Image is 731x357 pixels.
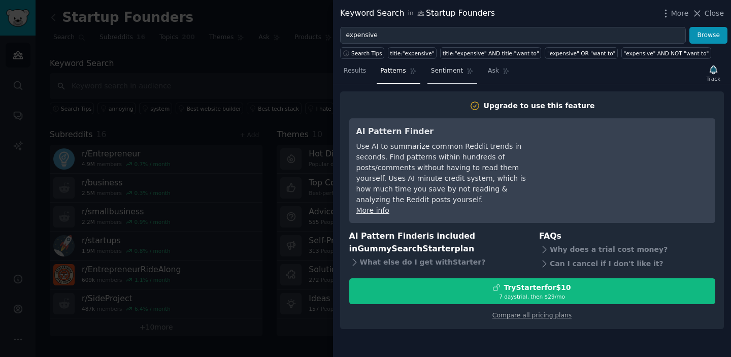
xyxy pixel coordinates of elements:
div: "expensive" OR "want to" [547,50,616,57]
a: Sentiment [427,63,477,84]
input: Try a keyword related to your business [340,27,686,44]
button: Search Tips [340,47,384,59]
a: Compare all pricing plans [492,312,572,319]
a: Results [340,63,370,84]
button: Browse [689,27,727,44]
span: More [671,8,689,19]
div: Track [707,75,720,82]
span: Search Tips [351,50,382,57]
div: Upgrade to use this feature [484,101,595,111]
div: 7 days trial, then $ 29 /mo [350,293,715,300]
button: TryStarterfor$107 daystrial, then $29/mo [349,278,715,304]
div: "expensive" AND NOT "want to" [623,50,709,57]
a: "expensive" OR "want to" [545,47,618,59]
span: Results [344,67,366,76]
button: Track [703,62,724,84]
div: Use AI to summarize common Reddit trends in seconds. Find patterns within hundreds of posts/comme... [356,141,542,205]
span: GummySearch Starter [357,244,454,253]
button: Close [692,8,724,19]
div: title:"expensive" AND title:"want to" [443,50,539,57]
span: Ask [488,67,499,76]
div: Why does a trial cost money? [539,243,715,257]
div: title:"expensive" [390,50,435,57]
a: title:"expensive" AND title:"want to" [440,47,541,59]
a: Patterns [377,63,420,84]
div: Keyword Search Startup Founders [340,7,495,20]
button: More [660,8,689,19]
span: Close [705,8,724,19]
a: Ask [484,63,513,84]
div: Can I cancel if I don't like it? [539,257,715,271]
span: Patterns [380,67,406,76]
a: "expensive" AND NOT "want to" [621,47,711,59]
h3: AI Pattern Finder [356,125,542,138]
div: What else do I get with Starter ? [349,255,525,269]
a: More info [356,206,389,214]
span: Sentiment [431,67,463,76]
div: Try Starter for $10 [504,282,571,293]
h3: FAQs [539,230,715,243]
iframe: YouTube video player [556,125,708,202]
span: in [408,9,413,18]
h3: AI Pattern Finder is included in plan [349,230,525,255]
a: title:"expensive" [388,47,437,59]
